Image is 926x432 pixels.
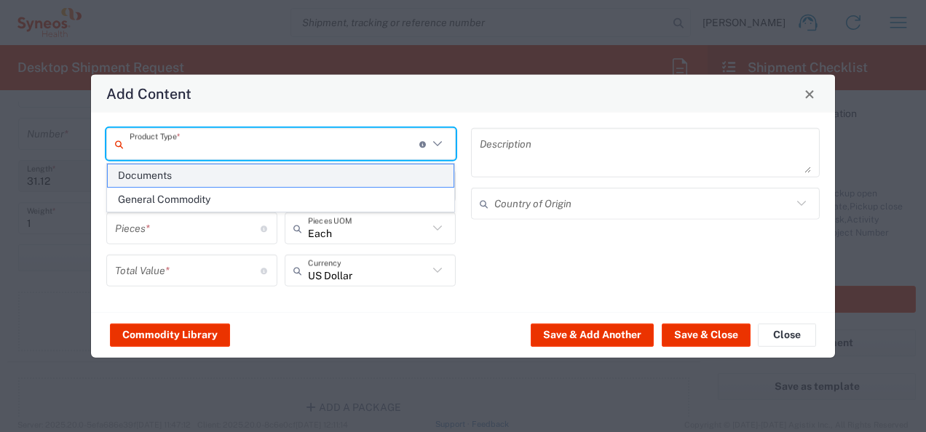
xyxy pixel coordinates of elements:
[531,323,654,346] button: Save & Add Another
[106,83,191,104] h4: Add Content
[110,323,230,346] button: Commodity Library
[108,164,454,187] span: Documents
[799,84,820,104] button: Close
[662,323,751,346] button: Save & Close
[758,323,816,346] button: Close
[108,188,454,211] span: General Commodity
